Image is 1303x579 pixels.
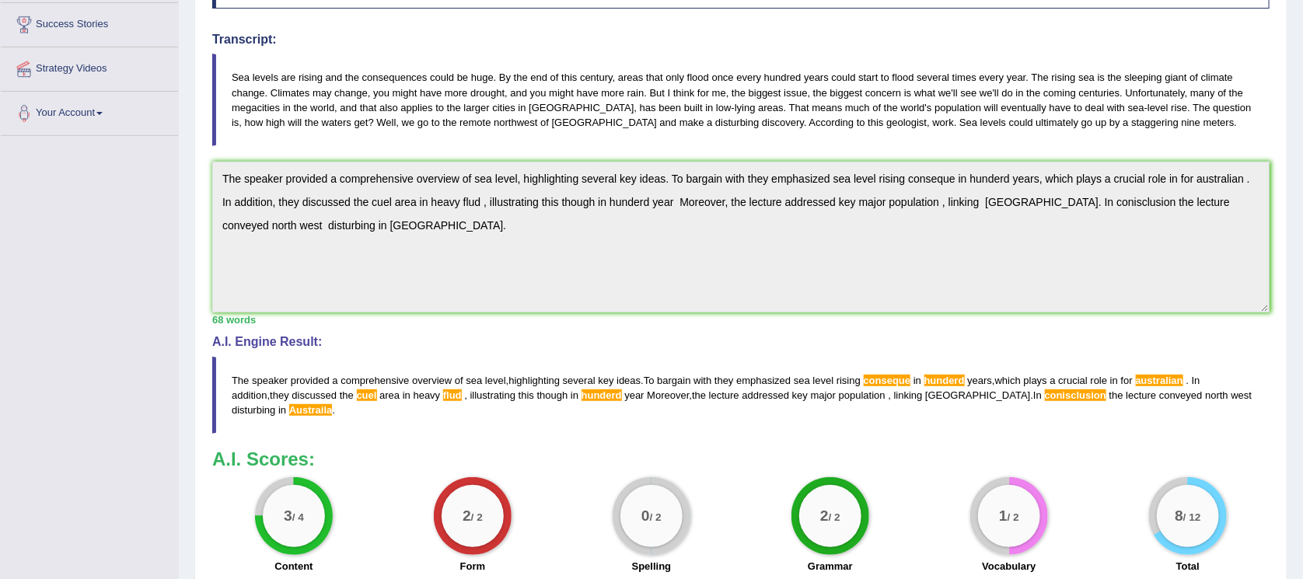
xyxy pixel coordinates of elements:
span: comprehensive [341,375,409,386]
span: area [379,389,400,401]
span: though [537,389,568,401]
label: Spelling [632,559,672,574]
span: sea [794,375,810,386]
small: / 2 [650,512,662,524]
span: role [1091,375,1108,386]
small: / 2 [829,512,840,524]
span: Possible spelling mistake found. (did you mean: Australia) [289,404,333,416]
span: addition [232,389,267,401]
span: in [1110,375,1118,386]
span: Possible typo: you repeated a whitespace (did you mean: ) [645,389,648,401]
span: Don’t put a space before the full stop. (did you mean: .) [1186,375,1189,386]
span: a [332,375,337,386]
span: in [913,375,921,386]
span: of [455,375,463,386]
span: highlighting [508,375,560,386]
span: several [563,375,596,386]
span: provided [291,375,330,386]
span: sea [466,375,482,386]
span: year [624,389,644,401]
span: level [813,375,834,386]
h4: A.I. Engine Result: [212,335,1270,349]
span: years [967,375,992,386]
h4: Transcript: [212,33,1270,47]
span: speaker [252,375,288,386]
span: Possible typo: you repeated a whitespace (did you mean: ) [923,389,926,401]
span: emphasized [736,375,791,386]
span: addressed [742,389,789,401]
span: rising [837,375,861,386]
span: key [792,389,808,401]
small: / 2 [471,512,483,524]
span: overview [412,375,452,386]
div: 68 words [212,312,1270,327]
span: they [714,375,734,386]
span: linking [894,389,923,401]
span: illustrating [470,389,516,401]
span: for [1121,375,1133,386]
span: a [1050,375,1056,386]
span: Possible spelling mistake found. (did you mean: consequent) [864,375,911,386]
span: key [598,375,613,386]
span: discussed [292,389,337,401]
span: In [1033,389,1042,401]
blockquote: , . , , , . . [212,357,1270,434]
span: which [995,375,1021,386]
big: 8 [1175,507,1183,525]
span: Put a space after the comma, but not before the comma. (did you mean: ,) [464,389,467,401]
span: major [811,389,837,401]
span: plays [1024,375,1047,386]
span: population [839,389,886,401]
span: ideas [617,375,641,386]
span: conveyed [1159,389,1203,401]
small: / 2 [1008,512,1019,524]
label: Total [1176,559,1200,574]
span: [GEOGRAPHIC_DATA] [925,389,1030,401]
a: Success Stories [1,3,178,42]
span: the [1109,389,1123,401]
span: the [692,389,706,401]
span: The [232,375,249,386]
a: Strategy Videos [1,47,178,86]
b: A.I. Scores: [212,448,315,469]
span: the [340,389,354,401]
span: lecture [709,389,739,401]
span: Possible spelling mistake found. (did you mean: hundred) [924,375,965,386]
label: Vocabulary [982,559,1036,574]
span: In [1192,375,1200,386]
span: in [403,389,410,401]
label: Form [460,559,486,574]
span: To [644,375,655,386]
span: Put a space after the comma, but not before the comma. (did you mean: ,) [886,389,889,401]
big: 0 [641,507,650,525]
label: Grammar [808,559,853,574]
span: this [519,389,534,401]
span: disturbing [232,404,275,416]
small: / 4 [292,512,304,524]
span: Possible spelling mistake found. (did you mean: Australian) [1136,375,1183,386]
span: north [1205,389,1228,401]
span: heavy [414,389,441,401]
a: Your Account [1,92,178,131]
span: bargain [657,375,690,386]
span: in [571,389,578,401]
blockquote: Sea levels are rising and the consequences could be huge. By the end of this century, areas that ... [212,54,1270,145]
big: 2 [820,507,829,525]
span: Possible spelling mistake found. (did you mean: fled) [443,389,462,401]
span: west [1231,389,1252,401]
span: Moreover [647,389,689,401]
span: crucial [1058,375,1088,386]
span: level [485,375,506,386]
span: they [270,389,289,401]
span: Possible spelling mistake found. (did you mean: hundred) [582,389,622,401]
span: lecture [1126,389,1156,401]
span: Put a space after the comma, but not before the comma. (did you mean: ,) [462,389,465,401]
span: Don’t put a space before the full stop. (did you mean: .) [1183,375,1186,386]
big: 1 [999,507,1008,525]
small: / 12 [1183,512,1201,524]
big: 2 [463,507,471,525]
span: in [278,404,286,416]
span: Put a space after the comma, but not before the comma. (did you mean: ,) [888,389,891,401]
span: Possible spelling mistake found. (did you mean: fuel) [357,389,377,401]
label: Content [274,559,313,574]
